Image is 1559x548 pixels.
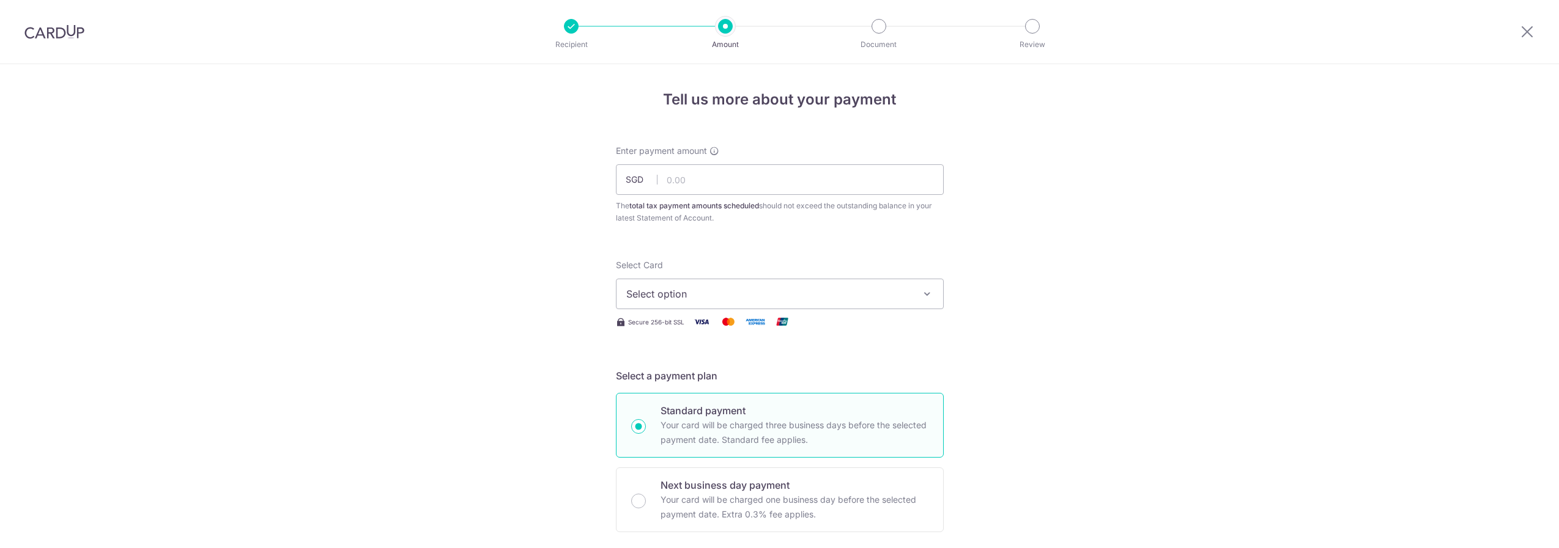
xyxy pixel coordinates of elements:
[616,89,944,111] h4: Tell us more about your payment
[661,492,928,522] p: Your card will be charged one business day before the selected payment date. Extra 0.3% fee applies.
[616,145,707,157] span: Enter payment amount
[661,418,928,447] p: Your card will be charged three business days before the selected payment date. Standard fee appl...
[629,201,759,210] b: total tax payment amounts scheduled
[616,200,944,224] div: The should not exceed the outstanding balance in your latest Statement of Account.
[616,368,944,383] h5: Select a payment plan
[628,317,684,327] span: Secure 256-bit SSL
[616,279,944,309] button: Select option
[834,38,924,51] p: Document
[616,260,663,270] span: translation missing: en.payables.payment_networks.credit_card.summary.labels.select_card
[770,314,794,329] img: Union Pay
[661,403,928,418] p: Standard payment
[716,314,741,329] img: Mastercard
[616,164,944,195] input: 0.00
[689,314,714,329] img: Visa
[1481,511,1547,542] iframe: Opens a widget where you can find more information
[661,478,928,492] p: Next business day payment
[626,287,911,301] span: Select option
[526,38,617,51] p: Recipient
[743,314,768,329] img: American Express
[24,24,84,39] img: CardUp
[680,38,771,51] p: Amount
[987,38,1078,51] p: Review
[626,174,657,186] span: SGD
